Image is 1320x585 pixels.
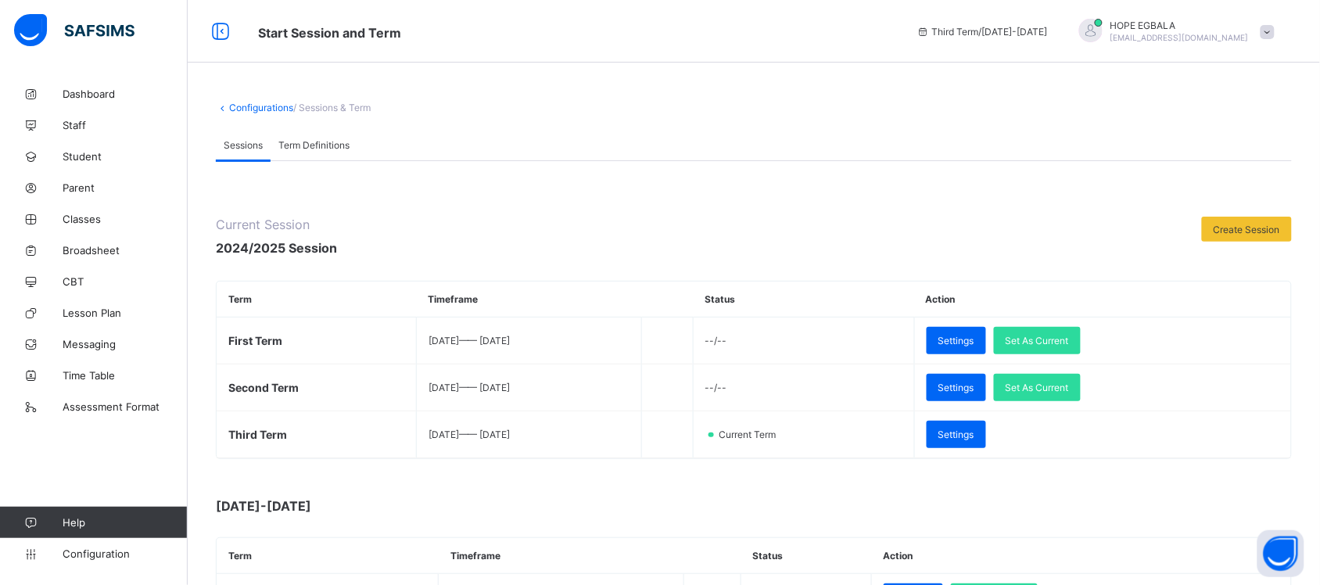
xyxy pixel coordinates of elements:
[63,181,188,194] span: Parent
[872,538,1291,574] th: Action
[228,334,282,347] span: First Term
[693,282,914,318] th: Status
[63,400,188,413] span: Assessment Format
[229,102,293,113] a: Configurations
[63,369,188,382] span: Time Table
[741,538,871,574] th: Status
[63,244,188,257] span: Broadsheet
[217,538,439,574] th: Term
[693,364,914,411] td: --/--
[717,429,785,440] span: Current Term
[63,307,188,319] span: Lesson Plan
[228,428,287,441] span: Third Term
[439,538,683,574] th: Timeframe
[224,139,263,151] span: Sessions
[14,14,135,47] img: safsims
[1006,382,1069,393] span: Set As Current
[1006,335,1069,346] span: Set As Current
[293,102,371,113] span: / Sessions & Term
[63,547,187,560] span: Configuration
[938,382,974,393] span: Settings
[216,217,337,232] span: Current Session
[216,240,337,256] span: 2024/2025 Session
[1110,20,1249,31] span: HOPE EGBALA
[63,88,188,100] span: Dashboard
[416,282,641,318] th: Timeframe
[63,275,188,288] span: CBT
[429,429,511,440] span: [DATE] —— [DATE]
[1110,33,1249,42] span: [EMAIL_ADDRESS][DOMAIN_NAME]
[1214,224,1280,235] span: Create Session
[216,498,529,514] span: [DATE]-[DATE]
[916,26,1048,38] span: session/term information
[1064,19,1282,45] div: HOPEEGBALA
[228,381,299,394] span: Second Term
[63,516,187,529] span: Help
[258,25,401,41] span: Start Session and Term
[63,119,188,131] span: Staff
[938,335,974,346] span: Settings
[914,282,1291,318] th: Action
[429,382,511,393] span: [DATE] —— [DATE]
[693,318,914,364] td: --/--
[63,213,188,225] span: Classes
[938,429,974,440] span: Settings
[1257,530,1304,577] button: Open asap
[217,282,416,318] th: Term
[278,139,350,151] span: Term Definitions
[63,150,188,163] span: Student
[429,335,511,346] span: [DATE] —— [DATE]
[63,338,188,350] span: Messaging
